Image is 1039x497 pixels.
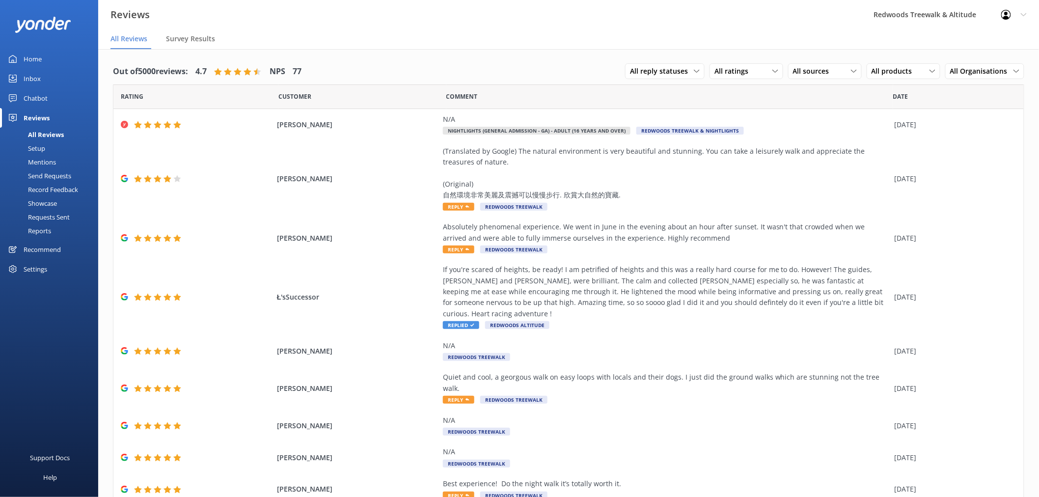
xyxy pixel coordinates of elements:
[110,34,147,44] span: All Reviews
[443,146,890,201] div: (Translated by Google) The natural environment is very beautiful and stunning. You can take a lei...
[443,415,890,426] div: N/A
[277,383,438,394] span: [PERSON_NAME]
[166,34,215,44] span: Survey Results
[443,428,510,436] span: Redwoods Treewalk
[443,446,890,457] div: N/A
[443,340,890,351] div: N/A
[443,460,510,468] span: Redwoods Treewalk
[480,396,547,404] span: Redwoods Treewalk
[895,233,1012,244] div: [DATE]
[443,203,474,211] span: Reply
[6,155,98,169] a: Mentions
[277,420,438,431] span: [PERSON_NAME]
[277,452,438,463] span: [PERSON_NAME]
[270,65,285,78] h4: NPS
[6,128,64,141] div: All Reviews
[895,484,1012,495] div: [DATE]
[6,169,98,183] a: Send Requests
[6,210,98,224] a: Requests Sent
[893,92,908,101] span: Date
[480,203,547,211] span: Redwoods Treewalk
[24,49,42,69] div: Home
[6,128,98,141] a: All Reviews
[485,321,549,329] span: Redwoods Altitude
[636,127,744,135] span: Redwoods Treewalk & Nightlights
[446,92,478,101] span: Question
[443,246,474,253] span: Reply
[277,484,438,495] span: [PERSON_NAME]
[110,7,150,23] h3: Reviews
[793,66,835,77] span: All sources
[443,264,890,319] div: If you're scared of heights, be ready! I am petrified of heights and this was a really hard cours...
[24,108,50,128] div: Reviews
[15,17,71,33] img: yonder-white-logo.png
[24,69,41,88] div: Inbox
[443,321,479,329] span: Replied
[6,141,45,155] div: Setup
[480,246,547,253] span: Redwoods Treewalk
[6,155,56,169] div: Mentions
[6,196,98,210] a: Showcase
[277,173,438,184] span: [PERSON_NAME]
[443,396,474,404] span: Reply
[6,169,71,183] div: Send Requests
[443,127,630,135] span: Nightlights (General Admission - GA) - Adult (16 years and over)
[6,183,98,196] a: Record Feedback
[277,233,438,244] span: [PERSON_NAME]
[6,196,57,210] div: Showcase
[277,119,438,130] span: [PERSON_NAME]
[6,141,98,155] a: Setup
[6,224,98,238] a: Reports
[278,92,311,101] span: Date
[30,448,70,468] div: Support Docs
[277,292,438,303] span: Ł'sSuccessor
[6,210,70,224] div: Requests Sent
[293,65,301,78] h4: 77
[24,240,61,259] div: Recommend
[443,353,510,361] span: Redwoods Treewalk
[714,66,754,77] span: All ratings
[895,420,1012,431] div: [DATE]
[895,173,1012,184] div: [DATE]
[895,292,1012,303] div: [DATE]
[43,468,57,487] div: Help
[895,346,1012,357] div: [DATE]
[121,92,143,101] span: Date
[113,65,188,78] h4: Out of 5000 reviews:
[277,346,438,357] span: [PERSON_NAME]
[24,259,47,279] div: Settings
[443,221,890,244] div: Absolutely phenomenal experience. We went in June in the evening about an hour after sunset. It w...
[443,114,890,125] div: N/A
[630,66,694,77] span: All reply statuses
[872,66,918,77] span: All products
[443,478,890,489] div: Best experience! Do the night walk it’s totally worth it.
[195,65,207,78] h4: 4.7
[895,383,1012,394] div: [DATE]
[6,224,51,238] div: Reports
[895,119,1012,130] div: [DATE]
[895,452,1012,463] div: [DATE]
[6,183,78,196] div: Record Feedback
[950,66,1013,77] span: All Organisations
[443,372,890,394] div: Quiet and cool, a georgous walk on easy loops with locals and their dogs. I just did the ground w...
[24,88,48,108] div: Chatbot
